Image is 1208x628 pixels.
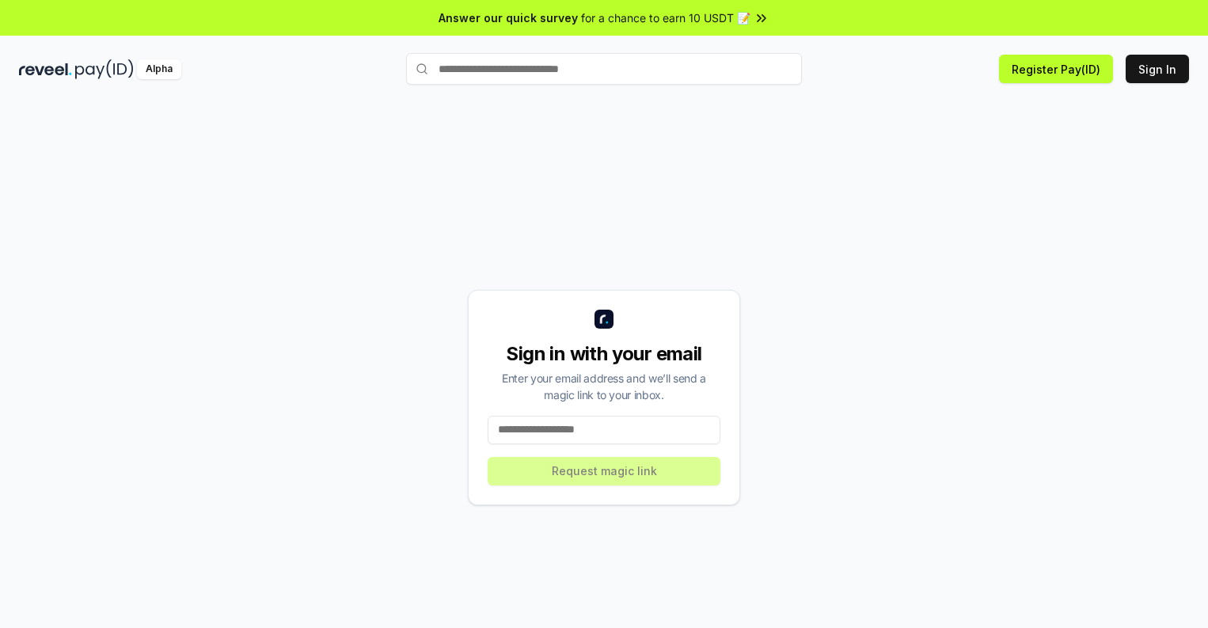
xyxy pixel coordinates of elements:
img: pay_id [75,59,134,79]
img: logo_small [595,310,613,329]
div: Sign in with your email [488,341,720,367]
button: Register Pay(ID) [999,55,1113,83]
button: Sign In [1126,55,1189,83]
div: Alpha [137,59,181,79]
div: Enter your email address and we’ll send a magic link to your inbox. [488,370,720,403]
img: reveel_dark [19,59,72,79]
span: Answer our quick survey [439,10,578,26]
span: for a chance to earn 10 USDT 📝 [581,10,750,26]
